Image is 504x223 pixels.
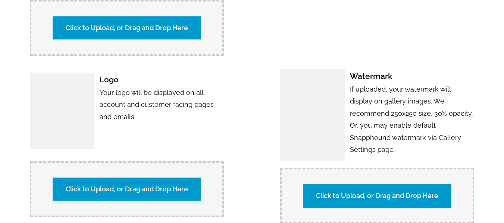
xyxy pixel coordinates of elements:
label: Click to Upload, or Drag and Drop Here [303,184,451,207]
label: Click to Upload, or Drag and Drop Here [53,16,201,39]
h3: Watermark [350,69,474,83]
h3: Logo [100,73,224,87]
p: Your logo will be displayed on all account and customer facing pages and emails. [100,87,224,146]
p: If uploaded, your watermark will display on gallery images. We recommend 250x250 size, 30% opacit... [350,83,474,156]
label: Click to Upload, or Drag and Drop Here [53,178,201,201]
